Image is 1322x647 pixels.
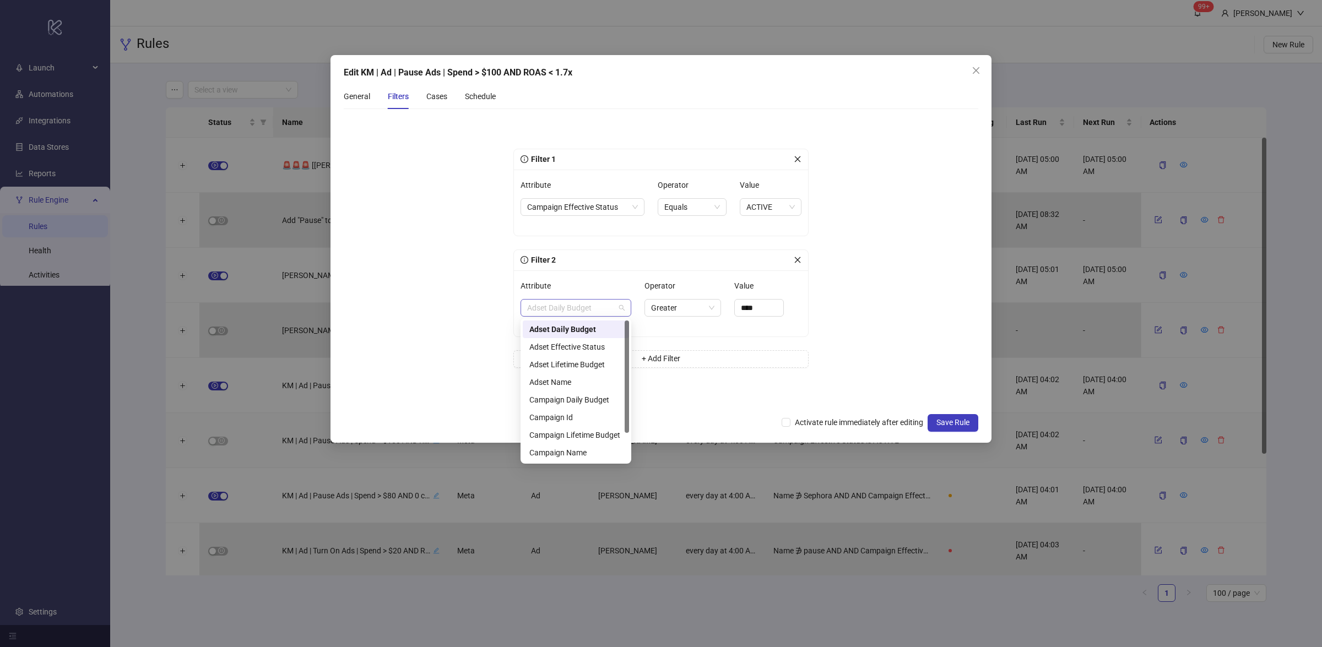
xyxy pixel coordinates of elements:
[972,66,980,75] span: close
[529,358,622,371] div: Adset Lifetime Budget
[523,426,629,444] div: Campaign Lifetime Budget
[529,411,622,423] div: Campaign Id
[521,256,528,264] span: info-circle
[790,416,928,428] span: Activate rule immediately after editing
[344,90,370,102] div: General
[388,90,409,102] div: Filters
[529,429,622,441] div: Campaign Lifetime Budget
[523,409,629,426] div: Campaign Id
[527,300,625,316] span: Adset Daily Budget
[521,176,558,194] label: Attribute
[734,277,761,295] label: Value
[521,155,528,163] span: info-circle
[528,255,556,264] span: Filter 2
[521,277,558,295] label: Attribute
[426,90,447,102] div: Cases
[936,418,969,427] span: Save Rule
[644,277,682,295] label: Operator
[529,376,622,388] div: Adset Name
[523,373,629,391] div: Adset Name
[967,62,985,79] button: Close
[527,199,638,215] span: Campaign Effective Status
[664,199,720,215] span: Equals
[523,356,629,373] div: Adset Lifetime Budget
[523,320,629,338] div: Adset Daily Budget
[529,323,622,335] div: Adset Daily Budget
[529,341,622,353] div: Adset Effective Status
[344,66,978,79] div: Edit KM | Ad | Pause Ads | Spend > $100 AND ROAS < 1.7x
[658,176,696,194] label: Operator
[651,300,715,316] span: Greater
[465,90,496,102] div: Schedule
[529,447,622,459] div: Campaign Name
[529,394,622,406] div: Campaign Daily Budget
[523,391,629,409] div: Campaign Daily Budget
[740,176,766,194] label: Value
[523,444,629,461] div: Campaign Name
[735,300,783,316] input: Value
[794,256,801,264] span: close
[642,354,680,363] span: + Add Filter
[513,350,809,368] button: + Add Filter
[746,199,795,215] span: ACTIVE
[794,155,801,163] span: close
[528,155,556,164] span: Filter 1
[523,338,629,356] div: Adset Effective Status
[928,414,978,432] button: Save Rule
